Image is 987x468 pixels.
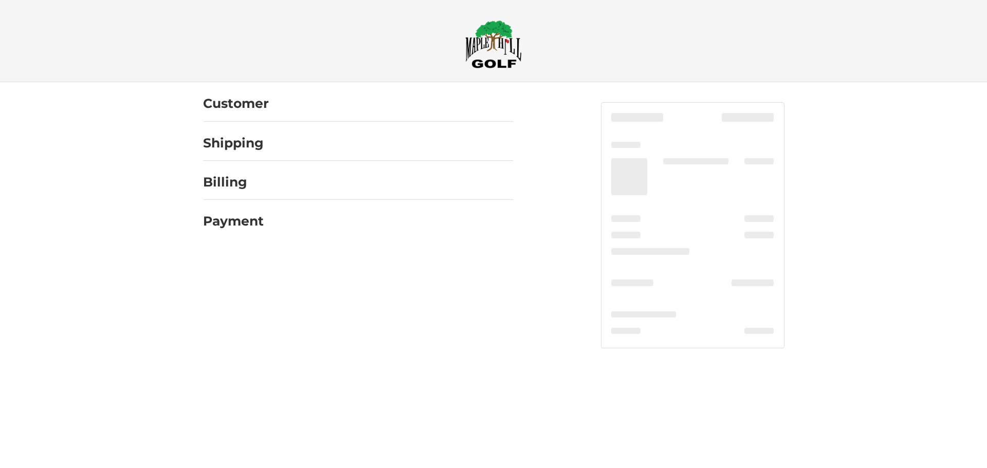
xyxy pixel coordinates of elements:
iframe: Gorgias live chat messenger [10,424,122,458]
h2: Customer [203,96,269,111]
h2: Shipping [203,135,264,151]
h2: Payment [203,213,264,229]
h2: Billing [203,174,263,190]
iframe: Google Customer Reviews [902,440,987,468]
img: Maple Hill Golf [465,20,522,68]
